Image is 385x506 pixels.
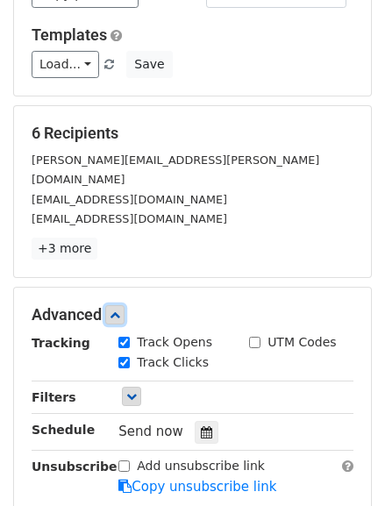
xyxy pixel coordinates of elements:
[32,25,107,44] a: Templates
[118,479,276,495] a: Copy unsubscribe link
[267,333,336,352] label: UTM Codes
[32,51,99,78] a: Load...
[32,238,97,260] a: +3 more
[32,390,76,404] strong: Filters
[32,124,353,143] h5: 6 Recipients
[32,193,227,206] small: [EMAIL_ADDRESS][DOMAIN_NAME]
[297,422,385,506] div: Widget de chat
[297,422,385,506] iframe: Chat Widget
[32,305,353,324] h5: Advanced
[137,457,265,475] label: Add unsubscribe link
[32,153,319,187] small: [PERSON_NAME][EMAIL_ADDRESS][PERSON_NAME][DOMAIN_NAME]
[118,424,183,439] span: Send now
[137,333,212,352] label: Track Opens
[32,336,90,350] strong: Tracking
[32,212,227,225] small: [EMAIL_ADDRESS][DOMAIN_NAME]
[32,460,118,474] strong: Unsubscribe
[32,423,95,437] strong: Schedule
[126,51,172,78] button: Save
[137,353,209,372] label: Track Clicks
